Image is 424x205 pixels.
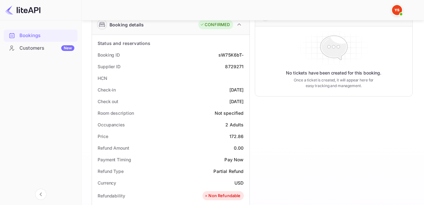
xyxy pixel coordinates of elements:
[98,156,131,163] div: Payment Timing
[98,75,107,81] div: HCN
[229,133,244,140] div: 172.86
[286,70,381,76] p: No tickets have been created for this booking.
[35,189,46,200] button: Collapse navigation
[61,45,74,51] div: New
[234,145,244,151] div: 0.00
[229,86,244,93] div: [DATE]
[224,156,244,163] div: Pay Now
[19,32,74,39] div: Bookings
[98,98,118,105] div: Check out
[213,168,244,175] div: Partial Refund
[5,5,40,15] img: LiteAPI logo
[292,77,376,89] p: Once a ticket is created, it will appear here for easy tracking and management.
[4,30,78,42] div: Bookings
[98,133,108,140] div: Price
[204,193,240,199] div: Non Refundable
[200,22,230,28] div: CONFIRMED
[4,30,78,41] a: Bookings
[19,45,74,52] div: Customers
[110,21,144,28] div: Booking details
[98,110,134,116] div: Room description
[98,180,116,186] div: Currency
[234,180,244,186] div: USD
[98,40,150,47] div: Status and reservations
[225,121,244,128] div: 2 Adults
[98,192,125,199] div: Refundability
[98,86,116,93] div: Check-in
[392,5,402,15] img: Yandex Support
[98,145,129,151] div: Refund Amount
[98,63,121,70] div: Supplier ID
[218,52,244,58] div: sW75K6bT-
[98,168,124,175] div: Refund Type
[225,63,244,70] div: 8729271
[98,121,125,128] div: Occupancies
[98,52,120,58] div: Booking ID
[215,110,244,116] div: Not specified
[229,98,244,105] div: [DATE]
[4,42,78,54] a: CustomersNew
